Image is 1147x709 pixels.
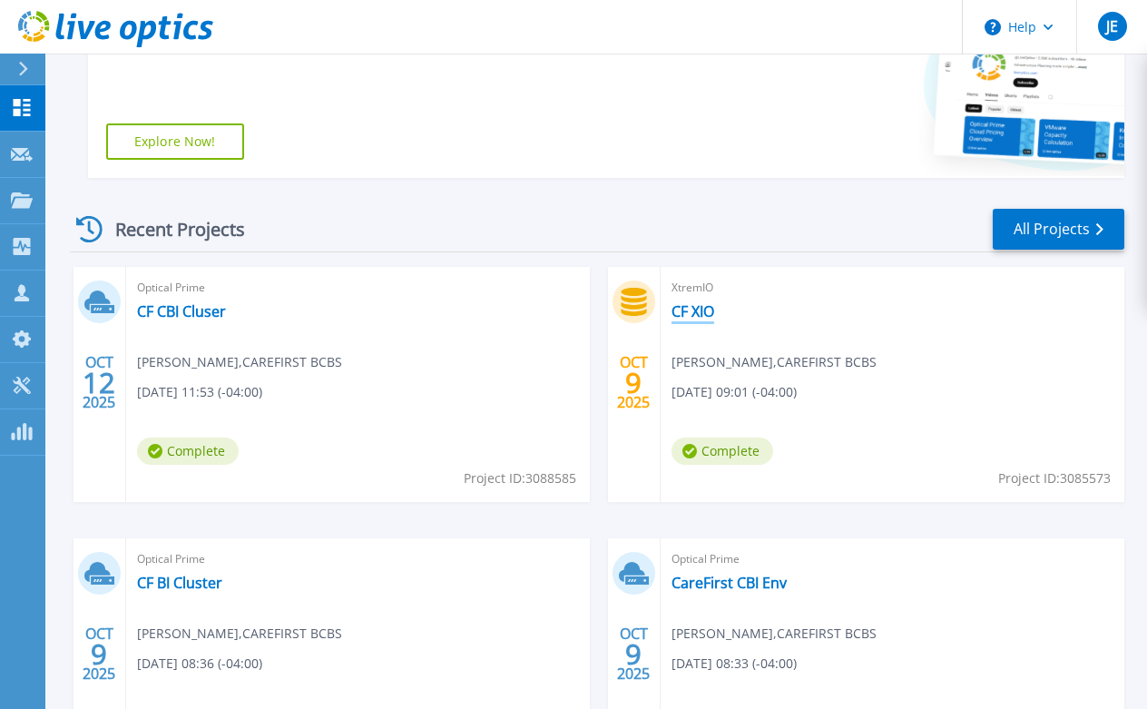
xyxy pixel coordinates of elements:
span: 12 [83,375,115,390]
div: OCT 2025 [82,621,116,687]
span: [DATE] 09:01 (-04:00) [672,382,797,402]
span: 9 [625,375,642,390]
span: [DATE] 08:33 (-04:00) [672,654,797,674]
span: Project ID: 3088585 [464,468,576,488]
a: CareFirst CBI Env [672,574,787,592]
span: [PERSON_NAME] , CAREFIRST BCBS [137,352,342,372]
a: CF XIO [672,302,714,320]
div: OCT 2025 [82,350,116,416]
a: Explore Now! [106,123,244,160]
span: Complete [672,438,773,465]
a: CF BI Cluster [137,574,222,592]
a: CF CBI Cluser [137,302,226,320]
span: Project ID: 3085573 [998,468,1111,488]
span: Optical Prime [137,278,579,298]
div: OCT 2025 [616,621,651,687]
span: XtremIO [672,278,1113,298]
a: All Projects [993,209,1124,250]
div: OCT 2025 [616,350,651,416]
span: Complete [137,438,239,465]
span: [DATE] 08:36 (-04:00) [137,654,262,674]
span: 9 [91,646,107,662]
span: Optical Prime [672,549,1113,569]
span: [PERSON_NAME] , CAREFIRST BCBS [137,624,342,644]
span: 9 [625,646,642,662]
span: JE [1106,19,1118,34]
span: [PERSON_NAME] , CAREFIRST BCBS [672,352,877,372]
span: [DATE] 11:53 (-04:00) [137,382,262,402]
span: [PERSON_NAME] , CAREFIRST BCBS [672,624,877,644]
div: Recent Projects [70,207,270,251]
span: Optical Prime [137,549,579,569]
